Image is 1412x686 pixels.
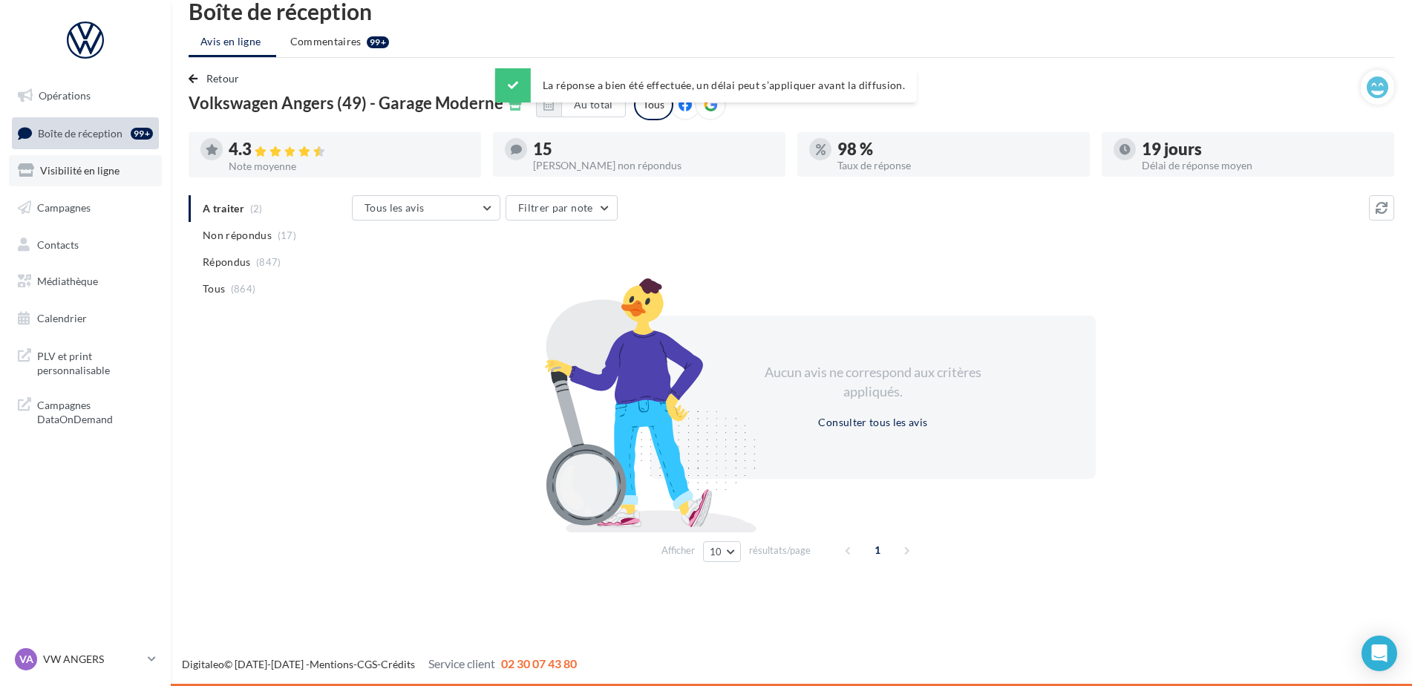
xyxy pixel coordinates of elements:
button: 10 [703,541,741,562]
a: Boîte de réception99+ [9,117,162,149]
span: 10 [710,546,722,558]
span: VA [19,652,33,667]
span: (847) [256,256,281,268]
button: Retour [189,70,246,88]
a: Opérations [9,80,162,111]
a: Médiathèque [9,266,162,297]
a: Campagnes [9,192,162,223]
a: Visibilité en ligne [9,155,162,186]
div: 4.3 [229,141,469,158]
span: Commentaires [290,34,362,49]
div: 98 % [837,141,1078,157]
span: Afficher [661,543,695,558]
span: Retour [206,72,240,85]
button: Tous les avis [352,195,500,220]
span: © [DATE]-[DATE] - - - [182,658,577,670]
a: Mentions [310,658,353,670]
span: Non répondus [203,228,272,243]
a: Digitaleo [182,658,224,670]
span: Boîte de réception [38,126,122,139]
span: Tous les avis [365,201,425,214]
a: Calendrier [9,303,162,334]
span: résultats/page [749,543,811,558]
div: Aucun avis ne correspond aux critères appliqués. [745,363,1001,401]
div: Délai de réponse moyen [1142,160,1382,171]
a: Crédits [381,658,415,670]
div: 19 jours [1142,141,1382,157]
span: Contacts [37,238,79,250]
button: Consulter tous les avis [812,414,933,431]
span: Tous [203,281,225,296]
span: Service client [428,656,495,670]
a: VA VW ANGERS [12,645,159,673]
span: Répondus [203,255,251,269]
div: 99+ [131,128,153,140]
span: 02 30 07 43 80 [501,656,577,670]
button: Filtrer par note [506,195,618,220]
div: La réponse a bien été effectuée, un délai peut s’appliquer avant la diffusion. [495,68,917,102]
a: PLV et print personnalisable [9,340,162,384]
span: PLV et print personnalisable [37,346,153,378]
div: Taux de réponse [837,160,1078,171]
div: Note moyenne [229,161,469,171]
span: (864) [231,283,256,295]
span: Opérations [39,89,91,102]
p: VW ANGERS [43,652,142,667]
a: CGS [357,658,377,670]
span: Volkswagen Angers (49) - Garage Moderne [189,95,503,111]
div: 99+ [367,36,389,48]
span: Médiathèque [37,275,98,287]
span: Campagnes DataOnDemand [37,395,153,427]
span: Campagnes [37,201,91,214]
span: (17) [278,229,296,241]
span: Calendrier [37,312,87,324]
div: 15 [533,141,774,157]
span: Visibilité en ligne [40,164,120,177]
div: [PERSON_NAME] non répondus [533,160,774,171]
span: 1 [866,538,889,562]
a: Campagnes DataOnDemand [9,389,162,433]
a: Contacts [9,229,162,261]
div: Open Intercom Messenger [1362,636,1397,671]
